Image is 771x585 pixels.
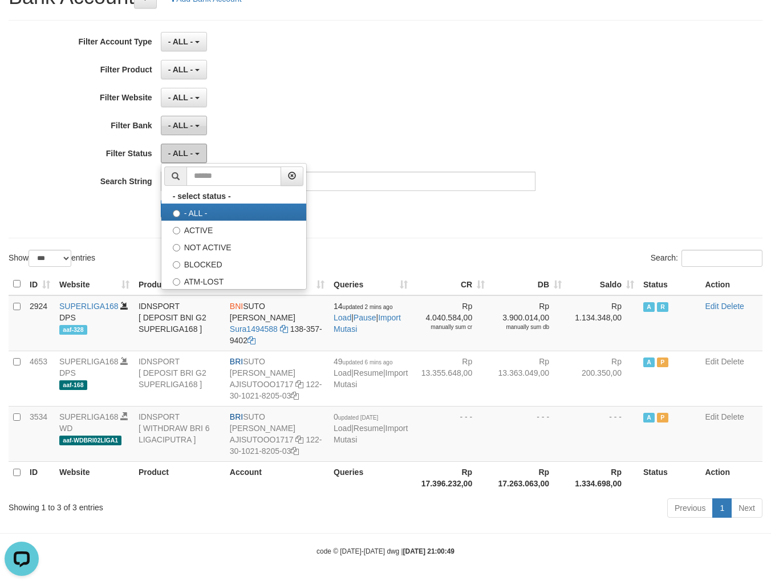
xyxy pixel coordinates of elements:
[230,435,294,444] a: AJISUTOOO1717
[161,255,306,272] label: BLOCKED
[225,351,329,406] td: SUTO [PERSON_NAME] 122-30-1021-8205-03
[334,357,392,366] span: 49
[161,144,207,163] button: - ALL -
[161,204,306,221] label: - ALL -
[25,461,55,494] th: ID
[225,406,329,461] td: SUTO [PERSON_NAME] 122-30-1021-8205-03
[168,93,193,102] span: - ALL -
[316,547,455,555] small: code © [DATE]-[DATE] dwg |
[412,273,489,295] th: CR: activate to sort column ascending
[55,273,134,295] th: Website: activate to sort column ascending
[403,547,455,555] strong: [DATE] 21:00:49
[731,498,762,518] a: Next
[161,238,306,255] label: NOT ACTIVE
[225,461,329,494] th: Account
[173,261,180,269] input: BLOCKED
[55,295,134,351] td: DPS
[230,324,278,334] a: Sura1494588
[134,406,225,461] td: IDNSPORT [ WITHDRAW BRI 6 LIGACIPUTRA ]
[334,313,351,322] a: Load
[55,406,134,461] td: WD
[230,412,243,421] span: BRI
[225,295,329,351] td: SUTO [PERSON_NAME] 138-357-9402
[712,498,732,518] a: 1
[643,413,655,422] span: Active
[354,424,383,433] a: Resume
[412,295,489,351] td: Rp 4.040.584,00
[417,323,472,331] div: manually sum cr
[161,189,306,204] a: - select status -
[566,351,639,406] td: Rp 200.350,00
[657,413,668,422] span: Paused
[168,37,193,46] span: - ALL -
[705,302,719,311] a: Edit
[230,302,243,311] span: BNI
[55,351,134,406] td: DPS
[343,304,393,310] span: updated 2 mins ago
[295,380,303,389] a: Copy AJISUTOOO1717 to clipboard
[412,351,489,406] td: Rp 13.355.648,00
[161,116,207,135] button: - ALL -
[134,273,225,295] th: Product: activate to sort column ascending
[721,412,744,421] a: Delete
[667,498,713,518] a: Previous
[334,424,408,444] a: Import Mutasi
[59,412,119,421] a: SUPERLIGA168
[161,272,306,289] label: ATM-LOST
[280,324,288,334] a: Copy Sura1494588 to clipboard
[651,250,762,267] label: Search:
[25,295,55,351] td: 2924
[334,313,401,334] a: Import Mutasi
[161,32,207,51] button: - ALL -
[168,65,193,74] span: - ALL -
[9,250,95,267] label: Show entries
[354,368,383,377] a: Resume
[173,192,231,201] b: - select status -
[230,357,243,366] span: BRI
[329,273,412,295] th: Queries: activate to sort column ascending
[168,121,193,130] span: - ALL -
[173,278,180,286] input: ATM-LOST
[412,406,489,461] td: - - -
[25,406,55,461] td: 3534
[643,357,655,367] span: Active
[59,380,87,390] span: aaf-168
[9,497,313,513] div: Showing 1 to 3 of 3 entries
[5,5,39,39] button: Open LiveChat chat widget
[334,424,351,433] a: Load
[639,273,700,295] th: Status
[161,60,207,79] button: - ALL -
[354,313,376,322] a: Pause
[643,302,655,312] span: Active
[566,406,639,461] td: - - -
[334,412,378,421] span: 0
[29,250,71,267] select: Showentries
[566,461,639,494] th: Rp 1.334.698,00
[55,461,134,494] th: Website
[334,302,392,311] span: 14
[134,351,225,406] td: IDNSPORT [ DEPOSIT BRI G2 SUPERLIGA168 ]
[700,461,762,494] th: Action
[657,357,668,367] span: Paused
[161,88,207,107] button: - ALL -
[489,351,566,406] td: Rp 13.363.049,00
[412,461,489,494] th: Rp 17.396.232,00
[566,273,639,295] th: Saldo: activate to sort column ascending
[338,415,378,421] span: updated [DATE]
[59,325,87,335] span: aaf-328
[59,436,121,445] span: aaf-WDBRI02LIGA1
[489,461,566,494] th: Rp 17.263.063,00
[334,412,408,444] span: | |
[230,380,294,389] a: AJISUTOOO1717
[59,357,119,366] a: SUPERLIGA168
[59,302,119,311] a: SUPERLIGA168
[343,359,393,365] span: updated 6 mins ago
[489,406,566,461] td: - - -
[489,273,566,295] th: DB: activate to sort column ascending
[295,435,303,444] a: Copy AJISUTOOO1717 to clipboard
[494,323,549,331] div: manually sum db
[705,357,719,366] a: Edit
[334,368,351,377] a: Load
[566,295,639,351] td: Rp 1.134.348,00
[329,461,412,494] th: Queries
